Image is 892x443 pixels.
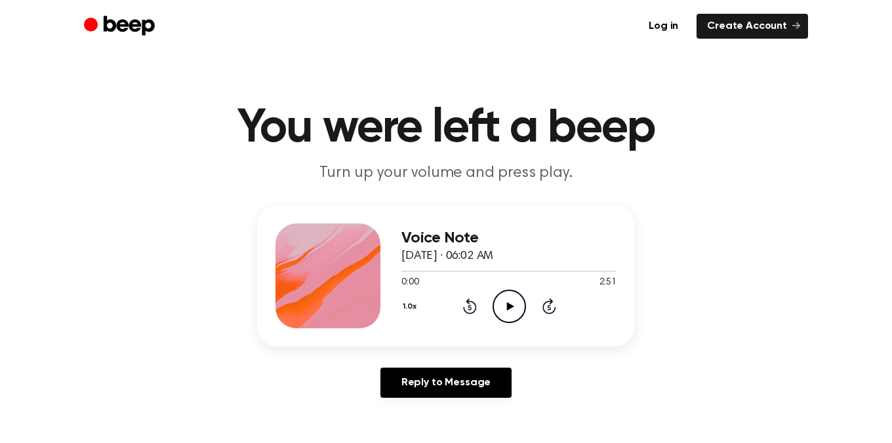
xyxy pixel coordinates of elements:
a: Reply to Message [380,368,512,398]
h3: Voice Note [401,229,617,247]
button: 1.0x [401,296,422,318]
a: Create Account [697,14,808,39]
span: [DATE] · 06:02 AM [401,250,493,262]
a: Beep [84,14,158,39]
span: 0:00 [401,276,418,290]
p: Turn up your volume and press play. [194,163,698,184]
span: 2:51 [599,276,617,290]
a: Log in [638,14,689,39]
h1: You were left a beep [110,105,782,152]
